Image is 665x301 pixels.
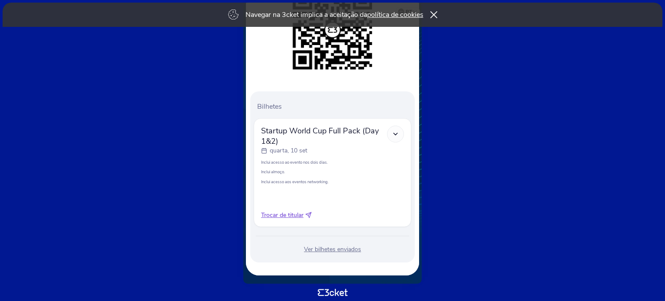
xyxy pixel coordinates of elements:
a: política de cookies [367,10,423,19]
p: Bilhetes [257,102,411,111]
p: Inclui almoço. [261,169,404,175]
p: Navegar na 3cket implica a aceitação da [245,10,423,19]
p: Inclui acesso ao evento nos dois dias. [261,159,404,165]
span: Startup World Cup Full Pack (Day 1&2) [261,126,387,146]
span: Trocar de titular [261,211,303,220]
p: Inclui acesso aos eventos networking. [261,179,404,184]
p: quarta, 10 set [270,146,307,155]
div: Ver bilhetes enviados [254,245,411,254]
